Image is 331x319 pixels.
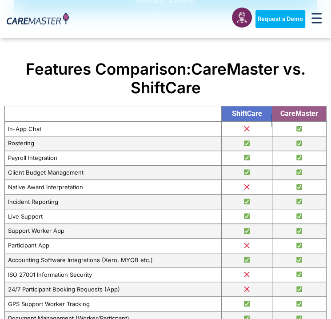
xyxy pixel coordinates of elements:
img: ✅ [296,140,302,146]
td: Accounting Software Integrations (Xero, MYOB etc.) [5,253,222,267]
td: Live Support [5,209,222,224]
img: ❌ [244,271,250,277]
td: Rostering [5,136,222,151]
img: ✅ [296,126,302,132]
img: ❌ [244,243,250,248]
a: Request a Demo [255,10,305,28]
img: ❌ [244,286,250,292]
img: ✅ [244,213,250,219]
img: ✅ [244,228,250,234]
img: ✅ [296,243,302,248]
img: ✅ [244,257,250,263]
h2: Features Comparison: [4,60,327,97]
img: ✅ [296,271,302,277]
span: CareMaster vs. ShiftCare [131,60,306,97]
td: GPS Support Worker Tracking [5,297,222,311]
img: ✅ [244,169,250,175]
th: ShiftCare [222,106,272,122]
img: ✅ [244,301,250,307]
div: Menu Toggle [309,10,324,28]
img: ✅ [296,169,302,175]
td: Incident Reporting [5,195,222,209]
img: ✅ [296,184,302,190]
img: ✅ [296,301,302,307]
img: ✅ [296,213,302,219]
td: Payroll Integration [5,151,222,165]
td: Support Worker App [5,223,222,238]
img: ✅ [296,228,302,234]
img: ✅ [296,155,302,160]
img: ❌ [244,184,250,190]
td: Client Budget Management [5,165,222,180]
img: ✅ [244,140,250,146]
img: ❌ [244,126,250,132]
td: 24/7 Participant Booking Requests (App) [5,282,222,297]
td: In-App Chat [5,122,222,136]
span: Request a Demo [258,16,303,23]
img: ✅ [296,286,302,292]
img: CareMaster Logo [7,12,69,26]
td: ISO 27001 Information Security [5,267,222,282]
img: ✅ [296,199,302,204]
th: CareMaster [272,106,326,122]
td: Participant App [5,238,222,253]
img: ✅ [296,257,302,263]
img: ✅ [244,199,250,204]
td: Native Award Interpretation [5,180,222,195]
img: ✅ [244,155,250,160]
